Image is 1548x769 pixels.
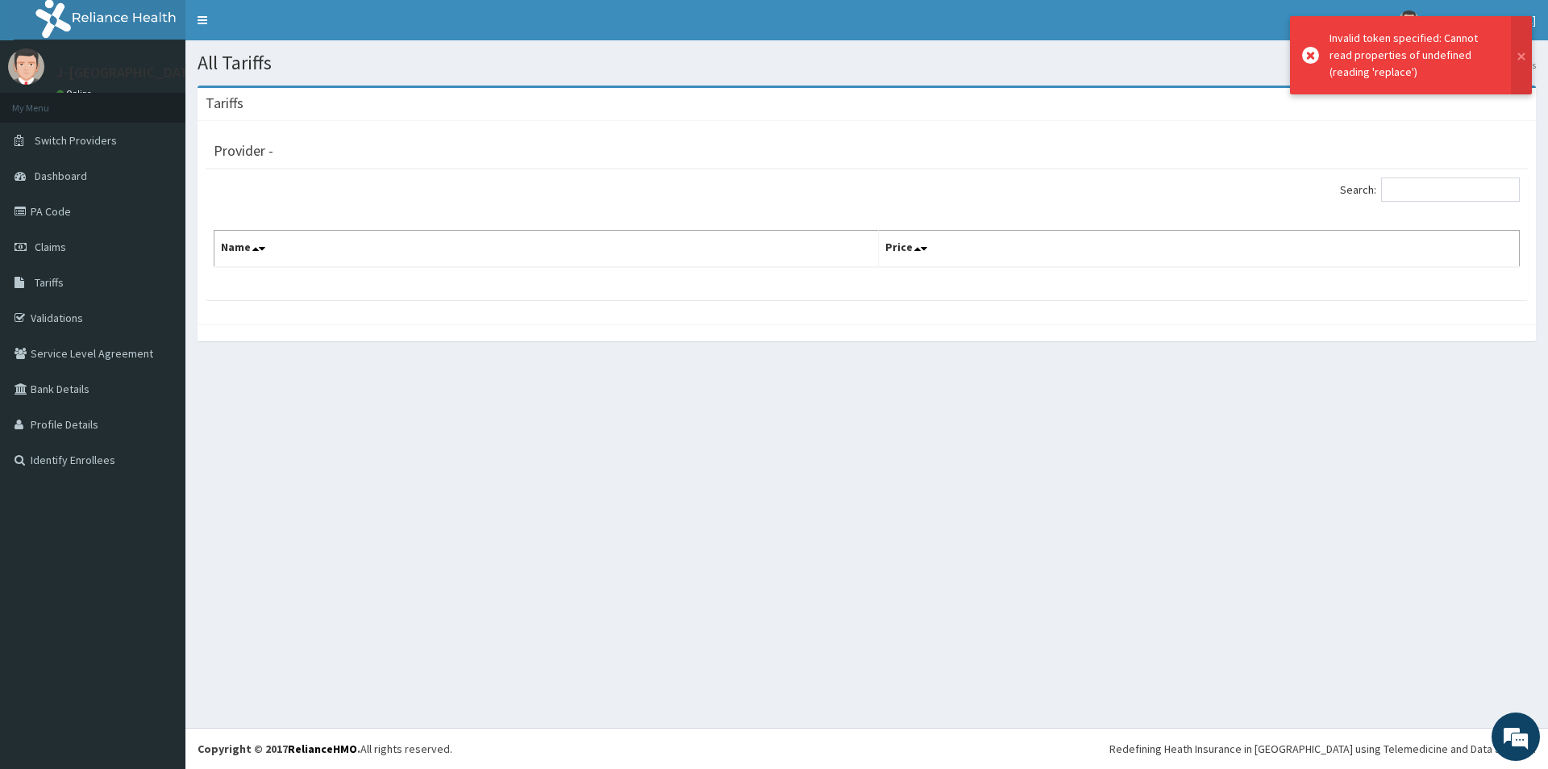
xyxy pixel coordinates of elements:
[35,240,66,254] span: Claims
[879,231,1520,268] th: Price
[198,742,360,756] strong: Copyright © 2017 .
[35,275,64,290] span: Tariffs
[1429,13,1536,27] span: J-[GEOGRAPHIC_DATA]
[35,133,117,148] span: Switch Providers
[1399,10,1419,31] img: User Image
[35,169,87,183] span: Dashboard
[206,96,243,111] h3: Tariffs
[214,231,879,268] th: Name
[8,48,44,85] img: User Image
[288,742,357,756] a: RelianceHMO
[56,88,95,99] a: Online
[198,52,1536,73] h1: All Tariffs
[56,65,202,80] p: J-[GEOGRAPHIC_DATA]
[1330,30,1496,81] div: Invalid token specified: Cannot read properties of undefined (reading 'replace')
[1109,741,1536,757] div: Redefining Heath Insurance in [GEOGRAPHIC_DATA] using Telemedicine and Data Science!
[214,144,273,158] h3: Provider -
[1381,178,1520,202] input: Search:
[1340,178,1520,202] label: Search:
[185,728,1548,769] footer: All rights reserved.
